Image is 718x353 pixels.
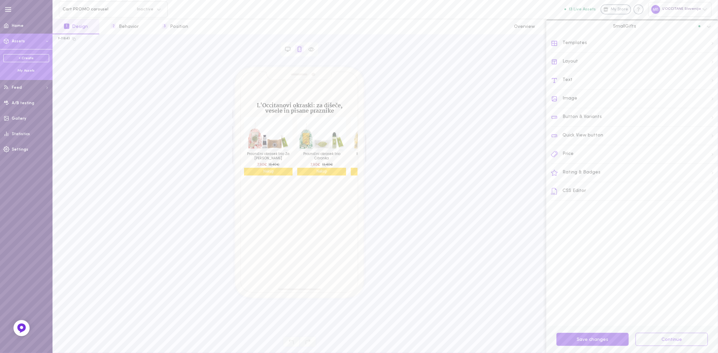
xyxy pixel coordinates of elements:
button: Continue [636,333,708,346]
span: 2 [111,24,116,29]
div: Nakup [244,117,293,176]
span: € [317,162,320,167]
span: € [264,162,267,167]
div: Quick View button [551,127,718,145]
span: Nakup [244,168,293,175]
span: Nakup [351,168,399,175]
span: 13,40 [322,162,330,167]
span: 7,90 [257,162,264,167]
h3: Praznični okrasek trio Za [PERSON_NAME] [246,152,291,157]
div: Image [551,90,718,108]
span: Gallery [12,117,26,121]
span: A/B testing [12,101,34,105]
span: 3 [162,24,167,29]
button: Save changes [556,333,629,346]
a: My Store [601,4,631,14]
a: + Create [3,54,49,62]
span: Inactive [133,7,153,11]
button: 3Position [150,19,200,34]
div: Button & Variants [551,108,718,127]
span: Cart PROMO carousel [63,7,133,12]
span: SmallGifts [613,23,637,29]
span: Assets [12,39,25,43]
div: Layout [551,53,718,71]
div: Text [551,71,718,90]
span: 13,40 [269,162,277,167]
div: My Assets [3,68,49,73]
div: CSS Editor [551,182,718,201]
span: Home [12,24,24,28]
button: 1Design [53,19,99,34]
span: Undo [283,336,300,347]
button: Overview [503,19,546,34]
button: 2Behavior [99,19,150,34]
div: f-11843 [58,36,70,41]
span: Settings [12,148,28,152]
span: 7,90 [310,162,317,167]
div: Price [551,145,718,164]
span: 1 [64,24,69,29]
div: Nakup [351,117,399,176]
div: L'OCCITANE Slovenija [648,2,712,16]
div: Templates [551,34,718,53]
img: Feedback Button [16,323,27,333]
span: € [277,162,279,167]
span: My Store [611,7,628,13]
div: Nakup [297,117,346,176]
div: Knowledge center [634,4,644,14]
span: Redo [300,336,316,347]
h3: Praznični okrasek trio Citronka [299,152,344,157]
a: 13 Live Assets [565,7,601,12]
h3: Praznični okrasek trio Karite [352,152,397,157]
span: Statistics [12,132,30,136]
span: Nakup [297,168,346,175]
span: € [330,162,333,167]
div: Rating & Badges [551,164,718,182]
button: 13 Live Assets [565,7,596,11]
h2: L'Occitanovi okraski: za dišeče, vesele in pisane praznike [249,103,350,114]
span: Feed [12,86,22,90]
